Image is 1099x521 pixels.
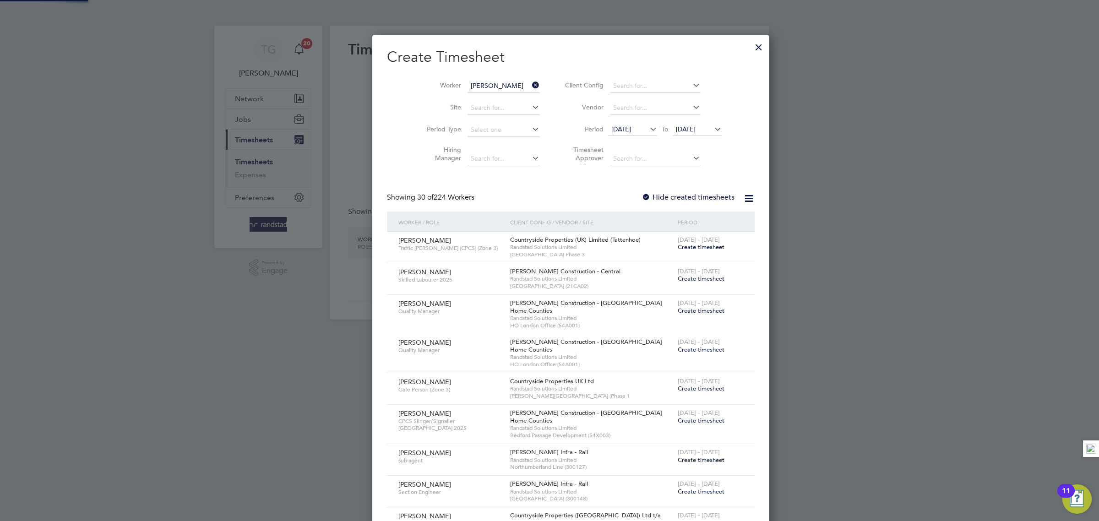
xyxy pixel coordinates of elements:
span: Quality Manager [398,347,503,354]
span: Create timesheet [678,417,724,424]
span: [DATE] - [DATE] [678,338,720,346]
span: To [659,123,671,135]
span: [PERSON_NAME] [398,512,451,520]
b: [PERSON_NAME] [504,94,557,102]
span: [PERSON_NAME] Infra - Rail [510,480,588,488]
span: Randstad Solutions Limited [510,244,673,251]
span: Randstad Solutions Limited [510,315,673,322]
input: Select one [468,124,539,136]
span: [PERSON_NAME] [398,338,451,347]
span: Randstad Solutions Limited [510,456,673,464]
span: [GEOGRAPHIC_DATA] Phase 3 [510,251,673,258]
span: [GEOGRAPHIC_DATA] (300148) [510,495,673,502]
span: [DATE] - [DATE] [678,448,720,456]
label: Site [420,103,461,111]
span: [DATE] - [DATE] [678,236,720,244]
span: [PERSON_NAME] Infra - Rail [510,448,588,456]
label: Hide created timesheets [642,193,734,202]
span: Northumberland Line (300127) [510,463,673,471]
span: HO London Office (54A001) [510,361,673,368]
span: Create timesheet [678,243,724,251]
span: Randstad Solutions Limited [510,424,673,432]
span: [PERSON_NAME] [398,449,451,457]
span: Skilled Labourer 2025 [398,276,503,283]
b: [PERSON_NAME] [449,94,502,102]
div: Showing [387,193,476,202]
span: [DATE] - [DATE] [678,409,720,417]
span: [DATE] [611,125,631,133]
span: Randstad Solutions Limited [510,275,673,282]
label: Vendor [562,103,604,111]
span: [DATE] - [DATE] [678,377,720,385]
label: Period [562,125,604,133]
input: Search for... [610,152,700,165]
span: Quality Manager [398,308,503,315]
span: Bedford Passage Development (54X003) [510,432,673,439]
input: Search for... [468,80,539,92]
div: Period [675,212,745,233]
input: Search for... [468,152,539,165]
span: [PERSON_NAME] Construction - [GEOGRAPHIC_DATA] Home Counties [510,299,662,315]
div: 11 [1062,491,1070,503]
button: Open Resource Center, 11 new notifications [1062,484,1092,514]
span: Randstad Solutions Limited [510,353,673,361]
div: Client Config / Vendor / Site [508,212,675,233]
div: Worker / Role [396,212,508,233]
span: Create timesheet [678,488,724,495]
span: Countryside Properties (UK) Limited (Tattenhoe) [510,236,641,244]
span: 30 of [417,193,434,202]
span: [PERSON_NAME] [398,480,451,488]
label: Timesheet Approver [562,146,604,162]
span: Gate Person (Zone 3) [398,386,503,393]
span: [PERSON_NAME] Construction - Central [510,267,620,275]
span: Countryside Properties UK Ltd [510,377,594,385]
label: Client Config [562,81,604,89]
span: Traffic [PERSON_NAME] (CPCS) (Zone 3) [398,244,503,252]
label: Period Type [420,125,461,133]
span: [PERSON_NAME] Construction - [GEOGRAPHIC_DATA] Home Counties [510,338,662,353]
span: [PERSON_NAME] [398,378,451,386]
span: [PERSON_NAME] [398,268,451,276]
span: Create timesheet [678,307,724,315]
span: Section Engineer [398,488,503,496]
span: Create timesheet [678,456,724,464]
span: 224 Workers [417,193,474,202]
span: [GEOGRAPHIC_DATA] (21CA02) [510,282,673,290]
span: Randstad Solutions Limited [510,488,673,495]
span: [DATE] - [DATE] [678,299,720,307]
span: [DATE] - [DATE] [678,511,720,519]
span: sub agent [398,457,503,464]
span: [DATE] - [DATE] [678,267,720,275]
input: Search for... [468,102,539,114]
span: [PERSON_NAME][GEOGRAPHIC_DATA] (Phase 1 [510,392,673,400]
span: [PERSON_NAME] [398,299,451,308]
h2: Create Timesheet [387,48,755,67]
span: Randstad Solutions Limited [510,385,673,392]
span: Create timesheet [678,275,724,282]
input: Search for... [610,80,700,92]
input: Search for... [610,102,700,114]
span: [DATE] [676,125,696,133]
span: [PERSON_NAME] Construction - [GEOGRAPHIC_DATA] Home Counties [510,409,662,424]
span: [PERSON_NAME] [398,409,451,418]
label: Worker [420,81,461,89]
span: Create timesheet [678,385,724,392]
span: [DATE] - [DATE] [678,480,720,488]
span: CPCS Slinger/Signaller [GEOGRAPHIC_DATA] 2025 [398,418,503,432]
span: Create timesheet [678,346,724,353]
label: Hiring Manager [420,146,461,162]
span: [PERSON_NAME] [398,236,451,244]
span: HO London Office (54A001) [510,322,673,329]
